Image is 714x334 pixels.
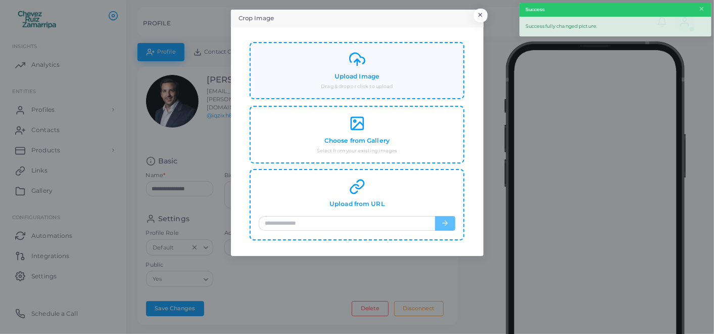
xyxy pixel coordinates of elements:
[474,9,488,22] button: Close
[519,17,711,36] div: Successfully changed picture.
[335,73,379,80] h4: Upload Image
[329,200,385,208] h4: Upload from URL
[321,83,393,90] small: Drag & drop or click to upload
[526,6,545,13] strong: Success
[239,14,274,23] h5: Crop Image
[698,4,705,15] button: Close
[324,137,390,145] h4: Choose from Gallery
[317,147,398,154] small: Select from your existing images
